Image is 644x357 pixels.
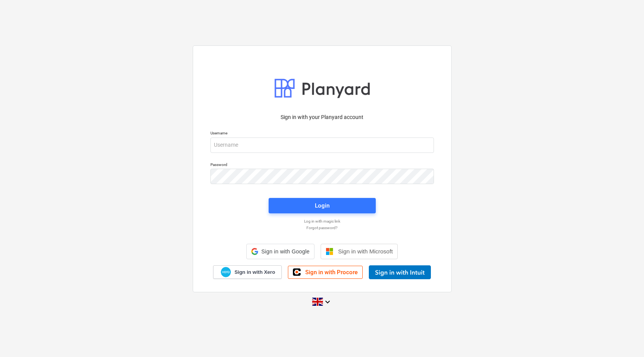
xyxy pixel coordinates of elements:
span: Sign in with Microsoft [338,248,393,255]
div: Login [315,201,330,211]
p: Sign in with your Planyard account [210,113,434,121]
img: Microsoft logo [326,248,333,255]
p: Password [210,162,434,169]
div: Sign in with Google [246,244,314,259]
p: Username [210,131,434,137]
a: Log in with magic link [207,219,438,224]
a: Forgot password? [207,225,438,230]
span: Sign in with Procore [305,269,358,276]
button: Login [269,198,376,213]
img: Xero logo [221,267,231,277]
a: Sign in with Procore [288,266,363,279]
a: Sign in with Xero [213,265,282,279]
span: Sign in with Google [261,248,309,255]
input: Username [210,137,434,153]
span: Sign in with Xero [234,269,275,276]
i: keyboard_arrow_down [323,297,332,307]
